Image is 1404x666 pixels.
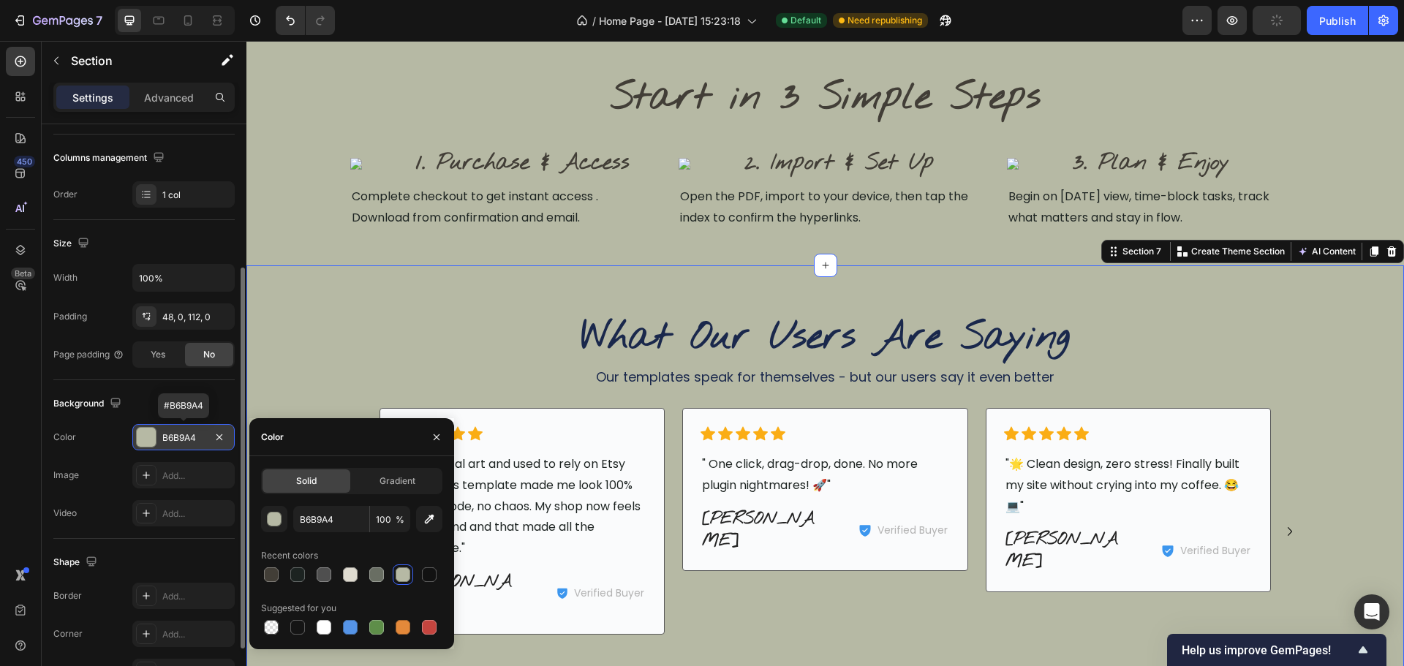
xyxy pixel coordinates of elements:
[53,469,79,482] div: Image
[296,474,317,488] span: Solid
[144,90,194,105] p: Advanced
[380,474,415,488] span: Gradient
[432,117,491,129] img: gempages_570786139154154648-2c0d31fc-2dff-4732-895f-91cec1e6d980.png
[456,467,575,511] p: [PERSON_NAME]
[162,431,205,444] div: B6B9A4
[1182,643,1354,657] span: Help us improve GemPages!
[203,348,215,361] span: No
[105,325,1053,348] p: Our templates speak for themselves - but our users say it even better
[53,394,124,414] div: Background
[153,413,399,518] p: "I sell digital art and used to rely on Etsy alone. This template made me look 100% pro; no code,...
[1319,13,1356,29] div: Publish
[14,156,35,167] div: 450
[1354,594,1389,629] div: Open Intercom Messenger
[790,14,821,27] span: Default
[328,547,398,557] p: Verified Buyer
[133,265,234,291] input: Auto
[153,530,273,574] p: [PERSON_NAME]
[151,348,165,361] span: Yes
[456,413,702,455] p: " One click, drag-drop, done. No more plugin nightmares! 🚀"
[53,310,87,323] div: Padding
[96,12,102,29] p: 7
[53,553,100,572] div: Shape
[261,431,284,444] div: Color
[759,487,872,531] strong: [PERSON_NAME]
[261,549,318,562] div: Recent colors
[162,507,231,521] div: Add...
[53,234,92,254] div: Size
[53,148,167,168] div: Columns management
[162,311,231,324] div: 48, 0, 112, 0
[106,482,124,499] button: Carousel Back Arrow
[293,506,369,532] input: Eg: FFFFFF
[762,145,1052,188] p: Begin on [DATE] view, time-block tasks, track what matters and stay in flow.
[1182,641,1372,659] button: Show survey - Help us improve GemPages!
[945,204,1038,217] p: Create Theme Section
[760,117,819,129] img: gempages_570786139154154648-53f729af-8f18-4311-a6f2-18ed801461b8.png
[53,589,82,602] div: Border
[162,590,231,603] div: Add...
[848,14,922,27] span: Need republishing
[1035,482,1052,499] button: Carousel Next Arrow
[396,513,404,526] span: %
[6,6,109,35] button: 7
[53,507,77,520] div: Video
[592,13,596,29] span: /
[72,90,113,105] p: Settings
[631,484,701,494] p: Verified Buyer
[246,41,1404,666] iframe: Design area
[276,6,335,35] div: Undo/Redo
[759,413,1005,476] p: "🌟 Clean design, zero stress! Finally built my site without crying into my coffee. 😂💻"
[434,145,724,188] p: Open the PDF, import to your device, then tap the index to confirm the hyperlinks.
[53,188,78,201] div: Order
[162,469,231,483] div: Add...
[1048,202,1112,219] button: AI Content
[53,271,78,284] div: Width
[71,52,191,69] p: Section
[1307,6,1368,35] button: Publish
[497,107,689,138] h2: 2. Import & Set Up
[934,501,1004,519] p: Verified Buyer
[11,268,35,279] div: Beta
[873,204,918,217] div: Section 7
[53,348,124,361] div: Page padding
[104,271,1054,324] h2: What Our Users Are Saying
[261,602,336,615] div: Suggested for you
[53,627,83,640] div: Corner
[825,107,984,138] h2: 3. Plan & Enjoy
[162,628,231,641] div: Add...
[162,189,231,202] div: 1 col
[599,13,741,29] span: Home Page - [DATE] 15:23:18
[53,431,76,444] div: Color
